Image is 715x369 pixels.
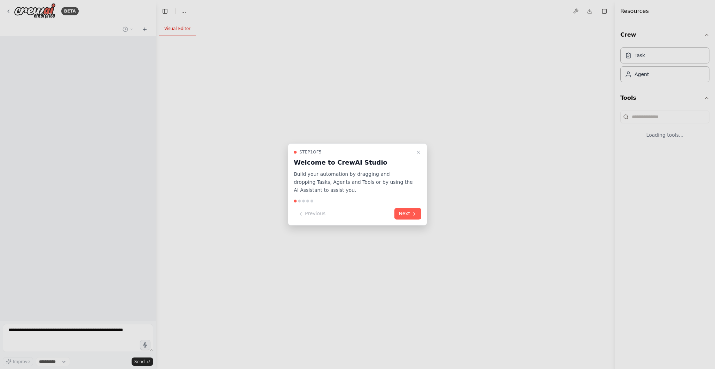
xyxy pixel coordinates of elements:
span: Step 1 of 5 [299,149,322,155]
h3: Welcome to CrewAI Studio [294,158,413,167]
button: Previous [294,208,330,220]
button: Hide left sidebar [160,6,170,16]
button: Next [394,208,421,220]
button: Close walkthrough [414,148,423,156]
p: Build your automation by dragging and dropping Tasks, Agents and Tools or by using the AI Assista... [294,170,413,194]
